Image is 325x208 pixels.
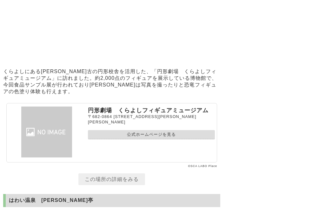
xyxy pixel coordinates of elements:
a: この場所の詳細をみる [78,173,145,185]
img: 円形劇場 くらよしフィギュアミュージアム [9,107,85,157]
span: [STREET_ADDRESS][PERSON_NAME][PERSON_NAME] [88,114,196,124]
span: 〒682-0864 [88,114,112,119]
h2: はわい温泉 [PERSON_NAME]亭 [3,194,220,207]
p: 円形劇場 くらよしフィギュアミュージアム [88,107,215,114]
p: くらよしにある[PERSON_NAME]古の円形校舎を活用した、「円形劇場 くらよしフィギュアミュージアム」に訪れました。約2,000点のフィギュアを展示している博物館で、今回食品サンプル展が行... [3,67,220,97]
a: OSCA LABO Place [188,164,217,168]
a: 公式ホームページを見る [88,130,215,139]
